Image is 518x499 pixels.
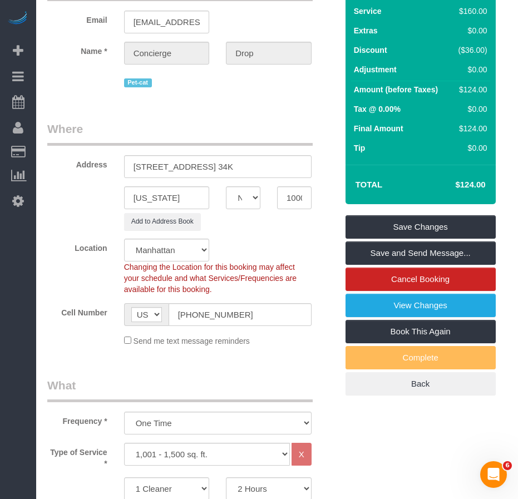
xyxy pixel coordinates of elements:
legend: Where [47,121,313,146]
label: Name * [39,42,116,57]
a: Back [346,372,496,396]
a: Save and Send Message... [346,241,496,265]
input: First Name [124,42,210,65]
label: Adjustment [354,64,397,75]
label: Frequency * [39,412,116,427]
label: Email [39,11,116,26]
label: Extras [354,25,378,36]
div: $0.00 [454,64,487,75]
label: Location [39,239,116,254]
span: Pet-cat [124,78,152,87]
label: Cell Number [39,303,116,318]
a: Book This Again [346,320,496,343]
label: Service [354,6,382,17]
span: Changing the Location for this booking may affect your schedule and what Services/Frequencies are... [124,263,297,294]
label: Final Amount [354,123,403,134]
input: Last Name [226,42,312,65]
h4: $124.00 [422,180,485,190]
label: Discount [354,45,387,56]
a: Save Changes [346,215,496,239]
input: City [124,186,210,209]
input: Cell Number [169,303,312,326]
div: $0.00 [454,25,487,36]
legend: What [47,377,313,402]
label: Type of Service * [39,443,116,469]
div: $124.00 [454,123,487,134]
div: $0.00 [454,103,487,115]
input: Zip Code [277,186,312,209]
label: Tax @ 0.00% [354,103,401,115]
input: Email [124,11,210,33]
span: Send me text message reminders [134,337,250,345]
div: ($36.00) [454,45,487,56]
a: Cancel Booking [346,268,496,291]
div: $160.00 [454,6,487,17]
label: Amount (before Taxes) [354,84,438,95]
a: View Changes [346,294,496,317]
div: $0.00 [454,142,487,154]
iframe: Intercom live chat [480,461,507,488]
span: 6 [503,461,512,470]
label: Address [39,155,116,170]
label: Tip [354,142,366,154]
img: Automaid Logo [7,11,29,27]
div: $124.00 [454,84,487,95]
button: Add to Address Book [124,213,201,230]
strong: Total [356,180,383,189]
